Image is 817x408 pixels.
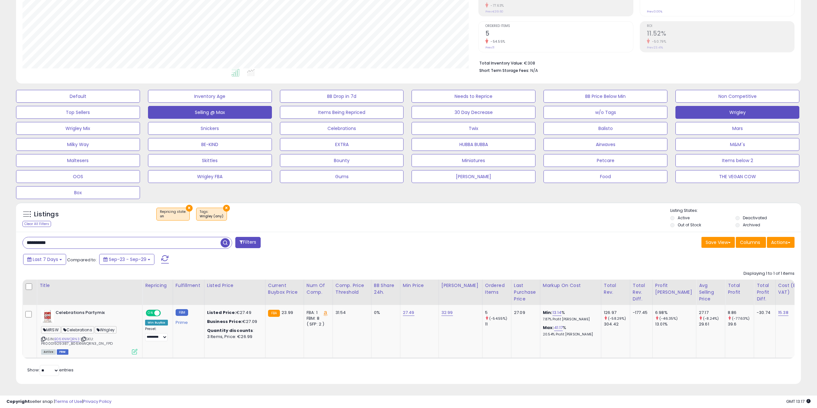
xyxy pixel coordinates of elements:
[34,210,59,219] h5: Listings
[145,282,170,289] div: Repricing
[145,327,168,341] div: Preset:
[650,39,666,44] small: -50.79%
[604,310,630,316] div: 126.97
[186,205,193,212] button: ×
[403,309,414,316] a: 27.49
[207,319,260,325] div: €27.09
[207,327,253,334] b: Quantity discounts
[647,30,794,39] h2: 11.52%
[176,282,202,289] div: Fulfillment
[16,186,140,199] button: Box
[307,321,328,327] div: ( SFP: 2 )
[552,309,562,316] a: 13.14
[55,398,82,404] a: Terms of Use
[441,282,480,289] div: [PERSON_NAME]
[543,282,598,289] div: Markup on Cost
[778,282,811,296] div: Cost (Exc. VAT)
[148,90,272,103] button: Inventory Age
[148,122,272,135] button: Snickers
[268,282,301,296] div: Current Buybox Price
[99,254,154,265] button: Sep-23 - Sep-29
[485,24,633,28] span: Ordered Items
[732,316,750,321] small: (-77.63%)
[67,257,97,263] span: Compared to:
[148,154,272,167] button: Skittles
[95,326,117,334] span: Wrigley
[675,122,799,135] button: Mars
[207,282,263,289] div: Listed Price
[160,209,186,219] span: Repricing state :
[146,310,154,316] span: ON
[16,122,140,135] button: Wrigley Mix
[543,309,552,316] b: Min:
[41,349,56,355] span: All listings currently available for purchase on Amazon
[27,367,74,373] span: Show: entries
[699,282,722,302] div: Avg Selling Price
[307,310,328,316] div: FBA: 1
[543,325,596,337] div: %
[280,106,404,119] button: Items Being Repriced
[374,310,395,316] div: 0%
[675,90,799,103] button: Non Competitive
[307,316,328,321] div: FBM: 8
[412,106,535,119] button: 30 Day Decrease
[207,309,236,316] b: Listed Price:
[703,316,719,321] small: (-8.24%)
[235,237,260,248] button: Filters
[778,309,788,316] a: 15.38
[83,398,111,404] a: Privacy Policy
[543,317,596,322] p: 7.87% Profit [PERSON_NAME]
[145,320,168,326] div: Win BuyBox
[675,170,799,183] button: THE VEGAN COW
[223,205,230,212] button: ×
[530,67,538,74] span: N/A
[736,237,766,248] button: Columns
[757,282,773,302] div: Total Profit Diff.
[514,282,537,302] div: Last Purchase Price
[176,317,199,325] div: Prime
[16,154,140,167] button: Maltesers
[485,30,633,39] h2: 5
[41,336,113,346] span: | SKU: PR0001929387_B06XNWQRN3_0N_FPD
[699,321,725,327] div: 29.61
[207,318,242,325] b: Business Price:
[485,282,508,296] div: Ordered Items
[633,310,648,316] div: -177.45
[543,332,596,337] p: 20.54% Profit [PERSON_NAME]
[307,282,330,296] div: Num of Comp.
[604,282,627,296] div: Total Rev.
[109,256,146,263] span: Sep-23 - Sep-29
[412,170,535,183] button: [PERSON_NAME]
[514,310,535,316] div: 27.09
[160,214,186,219] div: on
[23,254,66,265] button: Last 7 Days
[148,170,272,183] button: Wrigley FBA
[767,237,795,248] button: Actions
[543,154,667,167] button: Petcare
[479,60,523,66] b: Total Inventory Value:
[268,310,280,317] small: FBA
[647,46,663,49] small: Prev: 23.41%
[61,326,94,334] span: Celebrations
[403,282,436,289] div: Min Price
[485,321,511,327] div: 11
[148,106,272,119] button: Selling @ Max
[633,282,650,302] div: Total Rev. Diff.
[412,90,535,103] button: Needs to Reprice
[280,154,404,167] button: Bounty
[678,215,690,221] label: Active
[160,310,170,316] span: OFF
[6,398,30,404] strong: Copyright
[412,122,535,135] button: Twix
[647,24,794,28] span: ROI
[786,398,811,404] span: 2025-10-7 13:17 GMT
[670,208,801,214] p: Listing States:
[608,316,626,321] small: (-58.29%)
[374,282,397,296] div: BB Share 24h.
[675,106,799,119] button: Wrigley
[699,310,725,316] div: 27.17
[280,122,404,135] button: Celebrations
[207,334,260,340] div: 3 Items, Price: €26.99
[207,328,260,334] div: :
[479,59,790,66] li: €308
